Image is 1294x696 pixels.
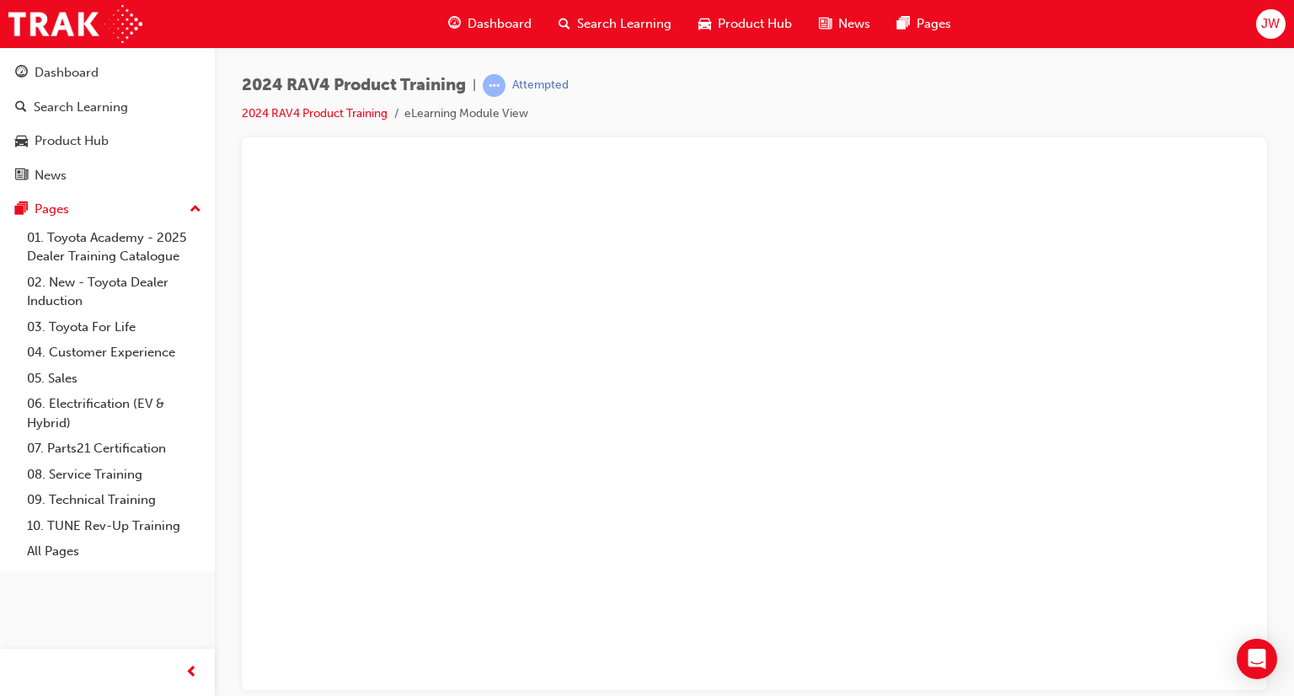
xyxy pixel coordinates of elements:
[435,7,545,41] a: guage-iconDashboard
[20,366,208,392] a: 05. Sales
[35,166,67,185] div: News
[20,391,208,436] a: 06. Electrification (EV & Hybrid)
[1256,9,1286,39] button: JW
[20,225,208,270] a: 01. Toyota Academy - 2025 Dealer Training Catalogue
[8,5,142,43] img: Trak
[15,66,28,81] span: guage-icon
[20,462,208,488] a: 08. Service Training
[718,14,792,34] span: Product Hub
[15,134,28,149] span: car-icon
[20,314,208,340] a: 03. Toyota For Life
[35,200,69,219] div: Pages
[7,126,208,157] a: Product Hub
[15,100,27,115] span: search-icon
[483,74,505,97] span: learningRecordVerb_ATTEMPT-icon
[7,194,208,225] button: Pages
[468,14,532,34] span: Dashboard
[20,513,208,539] a: 10. TUNE Rev-Up Training
[7,57,208,88] a: Dashboard
[7,54,208,194] button: DashboardSearch LearningProduct HubNews
[20,538,208,565] a: All Pages
[20,487,208,513] a: 09. Technical Training
[15,202,28,217] span: pages-icon
[917,14,951,34] span: Pages
[884,7,965,41] a: pages-iconPages
[185,662,198,683] span: prev-icon
[15,169,28,184] span: news-icon
[7,160,208,191] a: News
[685,7,805,41] a: car-iconProduct Hub
[897,13,910,35] span: pages-icon
[1261,14,1280,34] span: JW
[819,13,831,35] span: news-icon
[20,340,208,366] a: 04. Customer Experience
[242,106,388,120] a: 2024 RAV4 Product Training
[448,13,461,35] span: guage-icon
[7,92,208,123] a: Search Learning
[805,7,884,41] a: news-iconNews
[698,13,711,35] span: car-icon
[404,104,528,124] li: eLearning Module View
[838,14,870,34] span: News
[512,78,569,94] div: Attempted
[35,63,99,83] div: Dashboard
[20,270,208,314] a: 02. New - Toyota Dealer Induction
[190,199,201,221] span: up-icon
[35,131,109,151] div: Product Hub
[20,436,208,462] a: 07. Parts21 Certification
[473,76,476,95] span: |
[559,13,570,35] span: search-icon
[577,14,671,34] span: Search Learning
[1237,639,1277,679] div: Open Intercom Messenger
[242,76,466,95] span: 2024 RAV4 Product Training
[34,98,128,117] div: Search Learning
[545,7,685,41] a: search-iconSearch Learning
